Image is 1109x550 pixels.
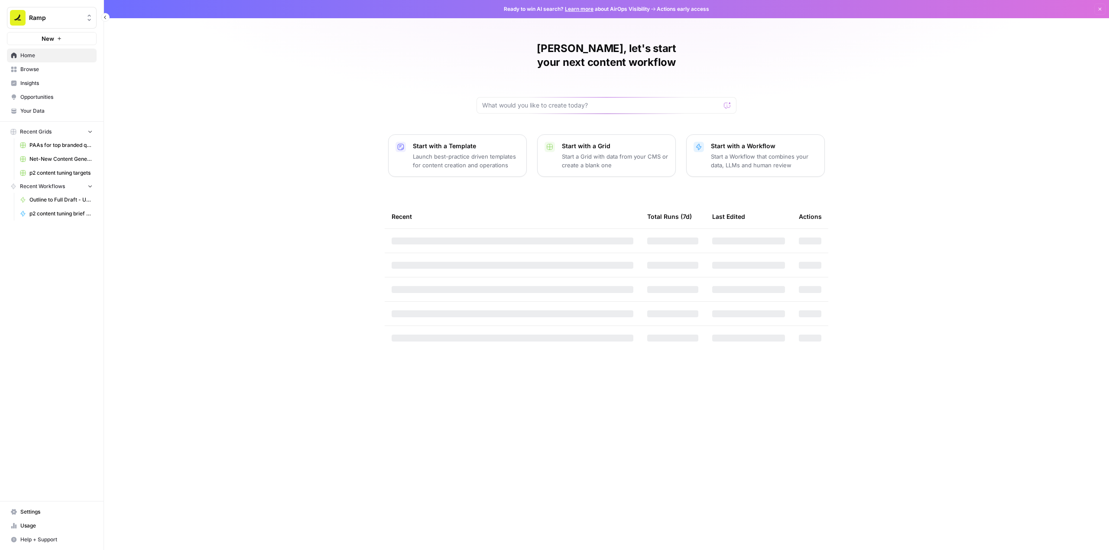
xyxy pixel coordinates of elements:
[537,134,676,177] button: Start with a GridStart a Grid with data from your CMS or create a blank one
[7,32,97,45] button: New
[20,93,93,101] span: Opportunities
[29,169,93,177] span: p2 content tuning targets
[711,142,817,150] p: Start with a Workflow
[20,52,93,59] span: Home
[29,13,81,22] span: Ramp
[565,6,593,12] a: Learn more
[16,152,97,166] a: Net-New Content Generator - Grid Template
[29,196,93,204] span: Outline to Full Draft - Updated 9/5
[7,505,97,519] a: Settings
[388,134,527,177] button: Start with a TemplateLaunch best-practice driven templates for content creation and operations
[712,205,745,228] div: Last Edited
[7,180,97,193] button: Recent Workflows
[42,34,54,43] span: New
[482,101,720,110] input: What would you like to create today?
[413,142,519,150] p: Start with a Template
[477,42,736,69] h1: [PERSON_NAME], let's start your next content workflow
[657,5,709,13] span: Actions early access
[10,10,26,26] img: Ramp Logo
[799,205,822,228] div: Actions
[20,522,93,530] span: Usage
[7,7,97,29] button: Workspace: Ramp
[7,533,97,547] button: Help + Support
[647,205,692,228] div: Total Runs (7d)
[29,210,93,218] span: p2 content tuning brief generator – 9/14 update
[7,104,97,118] a: Your Data
[7,90,97,104] a: Opportunities
[7,49,97,62] a: Home
[16,193,97,207] a: Outline to Full Draft - Updated 9/5
[20,182,65,190] span: Recent Workflows
[20,508,93,516] span: Settings
[20,79,93,87] span: Insights
[504,5,650,13] span: Ready to win AI search? about AirOps Visibility
[29,155,93,163] span: Net-New Content Generator - Grid Template
[392,205,633,228] div: Recent
[7,125,97,138] button: Recent Grids
[29,141,93,149] span: PAAs for top branded queries from GSC
[562,152,668,169] p: Start a Grid with data from your CMS or create a blank one
[711,152,817,169] p: Start a Workflow that combines your data, LLMs and human review
[16,166,97,180] a: p2 content tuning targets
[7,62,97,76] a: Browse
[7,519,97,533] a: Usage
[20,107,93,115] span: Your Data
[16,207,97,221] a: p2 content tuning brief generator – 9/14 update
[413,152,519,169] p: Launch best-practice driven templates for content creation and operations
[20,65,93,73] span: Browse
[20,128,52,136] span: Recent Grids
[562,142,668,150] p: Start with a Grid
[20,536,93,543] span: Help + Support
[7,76,97,90] a: Insights
[16,138,97,152] a: PAAs for top branded queries from GSC
[686,134,825,177] button: Start with a WorkflowStart a Workflow that combines your data, LLMs and human review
